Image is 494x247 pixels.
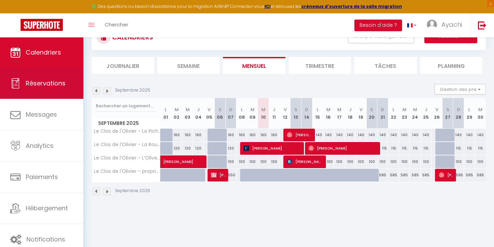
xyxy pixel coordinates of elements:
abbr: S [370,106,373,113]
div: 100 [258,155,269,168]
span: Hébergement [26,204,68,212]
input: Rechercher un logement... [96,100,156,112]
abbr: D [381,106,384,113]
abbr: M [326,106,330,113]
div: 100 [453,155,464,168]
div: 100 [464,155,475,168]
abbr: L [317,106,319,113]
abbr: J [349,106,352,113]
th: 08 [236,98,247,129]
div: 115 [399,142,410,155]
div: 115 [475,142,486,155]
th: 24 [410,98,421,129]
th: 18 [345,98,356,129]
a: Chercher [99,13,133,37]
div: 140 [366,129,377,141]
div: 140 [464,129,475,141]
abbr: M [261,106,266,113]
li: Journalier [92,57,154,74]
span: [PERSON_NAME] [287,128,313,141]
span: Notifications [26,235,65,244]
button: Gestion des prix [435,84,486,94]
th: 06 [215,98,226,129]
th: 27 [442,98,453,129]
span: [PERSON_NAME] [287,155,324,168]
th: 21 [377,98,388,129]
div: 160 [269,129,280,141]
div: 120 [182,142,193,155]
div: 120 [225,142,236,155]
th: 04 [193,98,204,129]
abbr: L [468,106,470,113]
div: 160 [258,129,269,141]
span: Calendriers [26,48,61,57]
div: 140 [410,129,421,141]
p: Septembre 2025 [115,188,150,194]
div: 115 [377,142,388,155]
abbr: J [197,106,200,113]
th: 28 [453,98,464,129]
span: Analytics [26,141,54,150]
div: 140 [377,129,388,141]
th: 19 [355,98,366,129]
div: 160 [182,129,193,141]
th: 07 [225,98,236,129]
div: 140 [399,129,410,141]
div: 585 [399,169,410,181]
abbr: V [208,106,211,113]
div: 140 [388,129,399,141]
abbr: M [478,106,482,113]
th: 16 [323,98,334,129]
div: 100 [334,155,345,168]
div: 100 [345,155,356,168]
abbr: S [294,106,297,113]
div: 585 [421,169,432,181]
th: 20 [366,98,377,129]
th: 22 [388,98,399,129]
div: 140 [334,129,345,141]
div: 585 [388,169,399,181]
abbr: M [402,106,407,113]
th: 10 [258,98,269,129]
th: 26 [432,98,443,129]
button: Besoin d'aide ? [354,20,402,31]
th: 03 [182,98,193,129]
abbr: M [413,106,417,113]
abbr: V [284,106,287,113]
div: 585 [377,169,388,181]
span: Le Clos de l'Olivier - La Picholine [93,129,162,134]
th: 05 [204,98,215,129]
li: Tâches [354,57,417,74]
div: 160 [236,129,247,141]
img: Super Booking [21,19,63,31]
th: 17 [334,98,345,129]
abbr: L [392,106,395,113]
div: 115 [421,142,432,155]
li: Semaine [157,57,220,74]
div: 115 [464,142,475,155]
div: 160 [225,129,236,141]
div: 100 [247,155,258,168]
abbr: M [186,106,190,113]
a: créneaux d'ouverture de la salle migration [301,3,402,9]
div: 160 [171,129,182,141]
div: 160 [247,129,258,141]
th: 01 [161,98,172,129]
abbr: D [457,106,460,113]
span: Paiements [26,173,58,181]
a: ... Ayachi [422,13,471,37]
div: 100 [225,155,236,168]
div: 140 [323,129,334,141]
div: 100 [410,155,421,168]
p: Septembre 2025 [115,87,150,94]
div: 120 [193,142,204,155]
abbr: M [337,106,341,113]
th: 09 [247,98,258,129]
li: Trimestre [289,57,351,74]
span: Le Clos de l'Olivier - propriété 20 couchages [93,169,162,174]
abbr: D [305,106,308,113]
span: Ayachi [442,20,462,29]
img: logout [478,21,486,30]
abbr: S [219,106,222,113]
div: 100 [421,155,432,168]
